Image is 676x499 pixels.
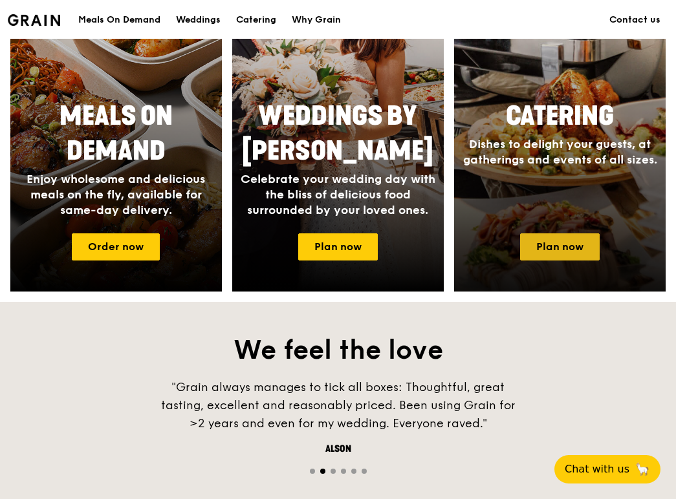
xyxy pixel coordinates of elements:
div: Alson [144,443,532,456]
span: Go to slide 2 [320,469,325,474]
span: Meals On Demand [60,101,173,167]
a: Plan now [298,233,378,260]
span: Weddings by [PERSON_NAME] [242,101,433,167]
div: "Grain always manages to tick all boxes: Thoughtful, great tasting, excellent and reasonably pric... [144,378,532,432]
a: Catering [228,1,284,39]
span: Enjoy wholesome and delicious meals on the fly, available for same-day delivery. [27,172,205,217]
span: Go to slide 4 [341,469,346,474]
span: Go to slide 3 [331,469,336,474]
span: Chat with us [565,462,629,477]
div: Catering [236,1,276,39]
a: Order now [72,233,160,260]
a: Plan now [520,233,600,260]
a: Why Grain [284,1,349,39]
img: Grain [8,14,60,26]
span: Celebrate your wedding day with the bliss of delicious food surrounded by your loved ones. [241,172,435,217]
div: Weddings [176,1,221,39]
span: Go to slide 6 [362,469,367,474]
a: Weddings [168,1,228,39]
span: Go to slide 1 [310,469,315,474]
span: Go to slide 5 [351,469,356,474]
span: Catering [506,101,614,132]
div: Why Grain [292,1,341,39]
span: 🦙 [635,462,650,477]
button: Chat with us🦙 [554,455,660,483]
a: Contact us [602,1,668,39]
span: Dishes to delight your guests, at gatherings and events of all sizes. [463,137,657,167]
div: Meals On Demand [78,1,160,39]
